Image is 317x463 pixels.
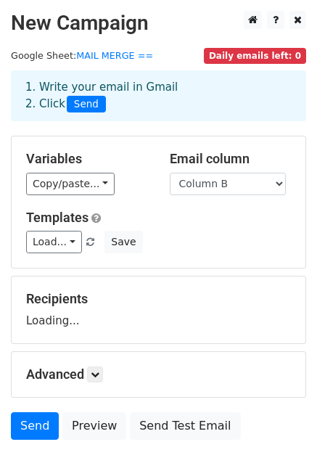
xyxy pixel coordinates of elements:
a: Send [11,412,59,440]
a: MAIL MERGE == [76,50,153,61]
small: Google Sheet: [11,50,153,61]
h5: Variables [26,151,148,167]
span: Daily emails left: 0 [204,48,306,64]
h5: Email column [170,151,292,167]
div: 1. Write your email in Gmail 2. Click [15,79,302,112]
h5: Recipients [26,291,291,307]
span: Send [67,96,106,113]
a: Load... [26,231,82,253]
a: Send Test Email [130,412,240,440]
a: Templates [26,210,88,225]
h5: Advanced [26,366,291,382]
div: Loading... [26,291,291,329]
button: Save [104,231,142,253]
h2: New Campaign [11,11,306,36]
a: Daily emails left: 0 [204,50,306,61]
a: Copy/paste... [26,173,115,195]
a: Preview [62,412,126,440]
